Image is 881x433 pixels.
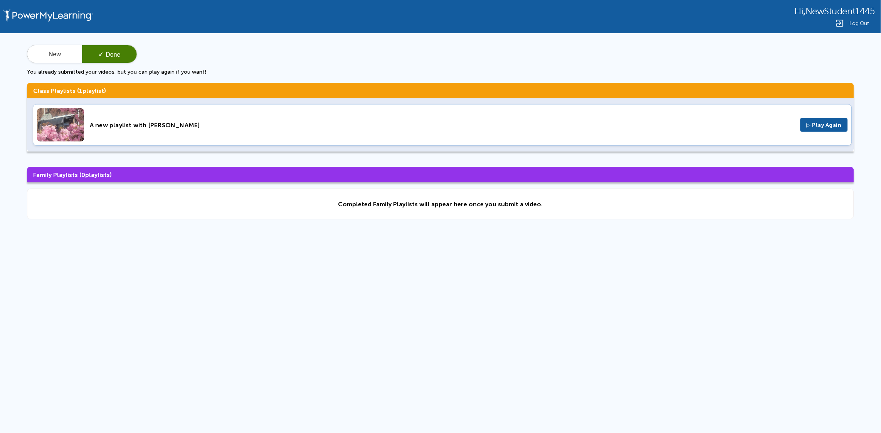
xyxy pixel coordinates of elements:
span: Hi [795,6,804,17]
button: New [27,45,82,64]
p: You already submitted your videos, but you can play again if you want! [27,69,854,75]
span: 0 [81,171,85,179]
div: Completed Family Playlists will appear here once you submit a video. [338,200,543,208]
span: NewStudent1445 [806,6,875,17]
iframe: Chat [848,398,875,427]
span: Log Out [850,20,869,26]
h3: Family Playlists ( playlists) [27,167,854,182]
img: Logout Icon [835,19,844,28]
button: ✓Done [82,45,137,64]
div: , [795,5,875,17]
span: ✓ [98,51,103,58]
span: ▷ Play Again [807,122,842,128]
img: Thumbnail [37,108,84,142]
div: A new playlist with [PERSON_NAME] [90,121,795,129]
button: ▷ Play Again [800,118,848,132]
span: 1 [79,87,82,94]
h3: Class Playlists ( playlist) [27,83,854,98]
